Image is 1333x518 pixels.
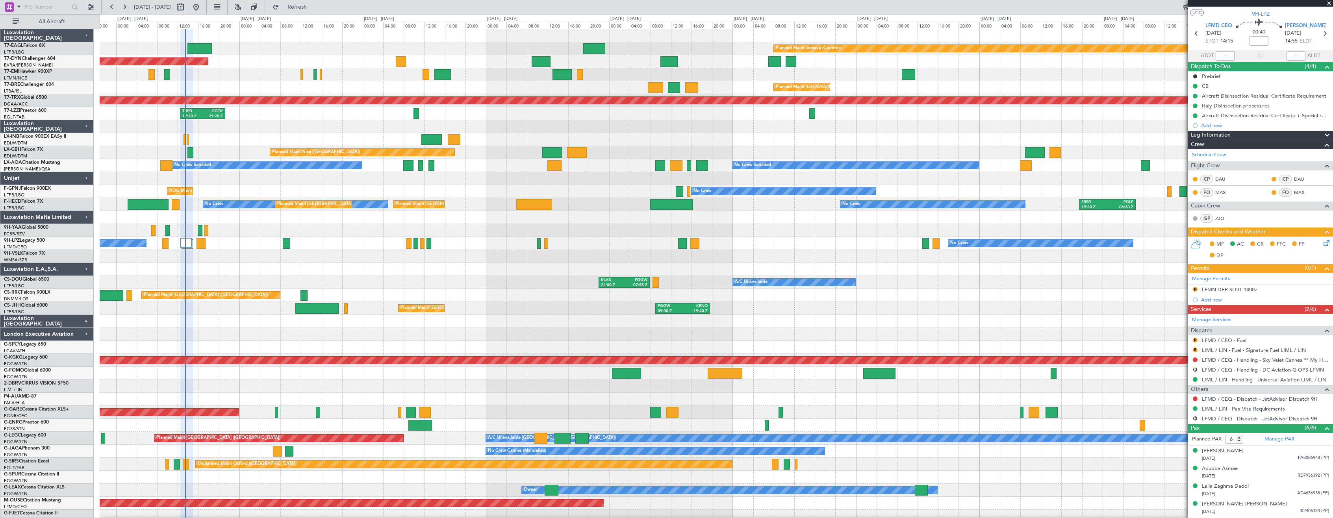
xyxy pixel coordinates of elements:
[835,22,856,29] div: 20:00
[734,159,771,171] div: No Crew Sabadell
[1103,22,1123,29] div: 00:00
[1000,22,1020,29] div: 04:00
[363,22,383,29] div: 00:00
[277,198,401,210] div: Planned Maint [GEOGRAPHIC_DATA] ([GEOGRAPHIC_DATA])
[364,16,394,22] div: [DATE] - [DATE]
[1277,240,1286,248] span: FFC
[651,22,671,29] div: 08:00
[395,198,519,210] div: Planned Maint [GEOGRAPHIC_DATA] ([GEOGRAPHIC_DATA])
[4,108,46,113] a: T7-LZZIPraetor 600
[400,302,525,314] div: Planned Maint [GEOGRAPHIC_DATA] ([GEOGRAPHIC_DATA])
[4,134,66,139] a: LX-INBFalcon 900EX EASy II
[272,146,360,158] div: Planned Maint Nice ([GEOGRAPHIC_DATA])
[1081,205,1107,210] div: 19:30 Z
[198,458,297,470] div: Unplanned Maint Oxford ([GEOGRAPHIC_DATA])
[1191,424,1200,433] span: Pax
[877,22,897,29] div: 04:00
[1298,472,1329,479] span: RD7956392 (PP)
[1202,473,1215,479] span: [DATE]
[4,303,21,308] span: CS-JHH
[487,16,517,22] div: [DATE] - [DATE]
[4,238,45,243] a: 9H-LPZLegacy 500
[486,22,506,29] div: 00:00
[137,22,157,29] div: 04:00
[4,381,69,386] a: 2-DBRVCIRRUS VISION SF50
[794,22,815,29] div: 12:00
[1215,189,1233,196] a: MAX
[1193,287,1198,292] button: R
[712,22,732,29] div: 20:00
[4,277,22,282] span: CS-DOU
[1237,240,1244,248] span: AC
[4,504,27,510] a: LFMD/CEQ
[1279,188,1292,197] div: FO
[1191,202,1220,211] span: Cabin Crew
[4,88,22,94] a: LTBA/ISL
[506,22,527,29] div: 04:00
[280,22,301,29] div: 08:00
[4,56,22,61] span: T7-DYN
[1193,416,1198,421] button: R
[4,374,28,380] a: EGGW/LTN
[658,303,683,309] div: EGGW
[4,186,51,191] a: F-GPNJFalcon 900EX
[1202,337,1246,344] a: LFMD / CEQ - Fuel
[682,309,708,314] div: 19:40 Z
[4,407,69,412] a: G-GARECessna Citation XLS+
[950,237,968,249] div: No Crew
[624,283,647,288] div: 07:55 Z
[4,134,19,139] span: LX-INB
[322,22,342,29] div: 16:00
[144,289,268,301] div: Planned Maint [GEOGRAPHIC_DATA] ([GEOGRAPHIC_DATA])
[1297,490,1329,497] span: AD4656938 (PP)
[424,22,445,29] div: 12:00
[1285,37,1298,45] span: 14:55
[198,22,219,29] div: 16:00
[979,22,1000,29] div: 00:00
[1192,435,1222,443] label: Planned PAX
[1216,252,1224,260] span: DP
[753,22,774,29] div: 04:00
[203,109,223,114] div: EGTK
[260,22,280,29] div: 04:00
[4,290,21,295] span: CS-RRC
[1082,22,1103,29] div: 20:00
[1201,52,1214,60] span: ATOT
[4,348,25,354] a: LGAV/ATH
[1202,286,1257,293] div: LFMN DEP SLOT 1400z
[4,82,54,87] a: T7-BREChallenger 604
[4,452,28,458] a: EGGW/LTN
[1205,30,1222,37] span: [DATE]
[4,290,50,295] a: CS-RRCFalcon 900LX
[1191,161,1220,170] span: Flight Crew
[488,445,546,457] div: No Crew Cannes (Mandelieu)
[4,342,46,347] a: G-SPCYLegacy 650
[1202,405,1285,412] a: LIML / LIN - Pax Visa Requirements
[4,225,48,230] a: 9H-YAAGlobal 5000
[4,101,28,107] a: DGAA/ACC
[4,368,24,373] span: G-FOMO
[1191,264,1209,273] span: Permits
[4,205,24,211] a: LFPB/LBG
[488,432,616,444] div: A/C Unavailable [GEOGRAPHIC_DATA] ([GEOGRAPHIC_DATA])
[4,511,20,516] span: G-FJET
[1200,188,1213,197] div: FO
[1205,37,1218,45] span: ETOT
[4,95,47,100] a: T7-TRXGlobal 6500
[1300,508,1329,514] span: IK2406184 (PP)
[4,199,21,204] span: F-HECD
[1191,305,1211,314] span: Services
[568,22,589,29] div: 16:00
[4,498,23,503] span: M-OUSE
[4,62,53,68] a: EVRA/[PERSON_NAME]
[4,114,24,120] a: EGLF/FAB
[1201,122,1329,129] div: Add new
[1191,131,1231,140] span: Leg Information
[205,198,223,210] div: No Crew
[4,485,21,490] span: G-LEAX
[4,309,24,315] a: LFPB/LBG
[1252,10,1270,18] span: 9H-LPZ
[1202,465,1238,473] div: Aoubba Asmae
[1061,22,1082,29] div: 16:00
[1294,189,1312,196] a: MAX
